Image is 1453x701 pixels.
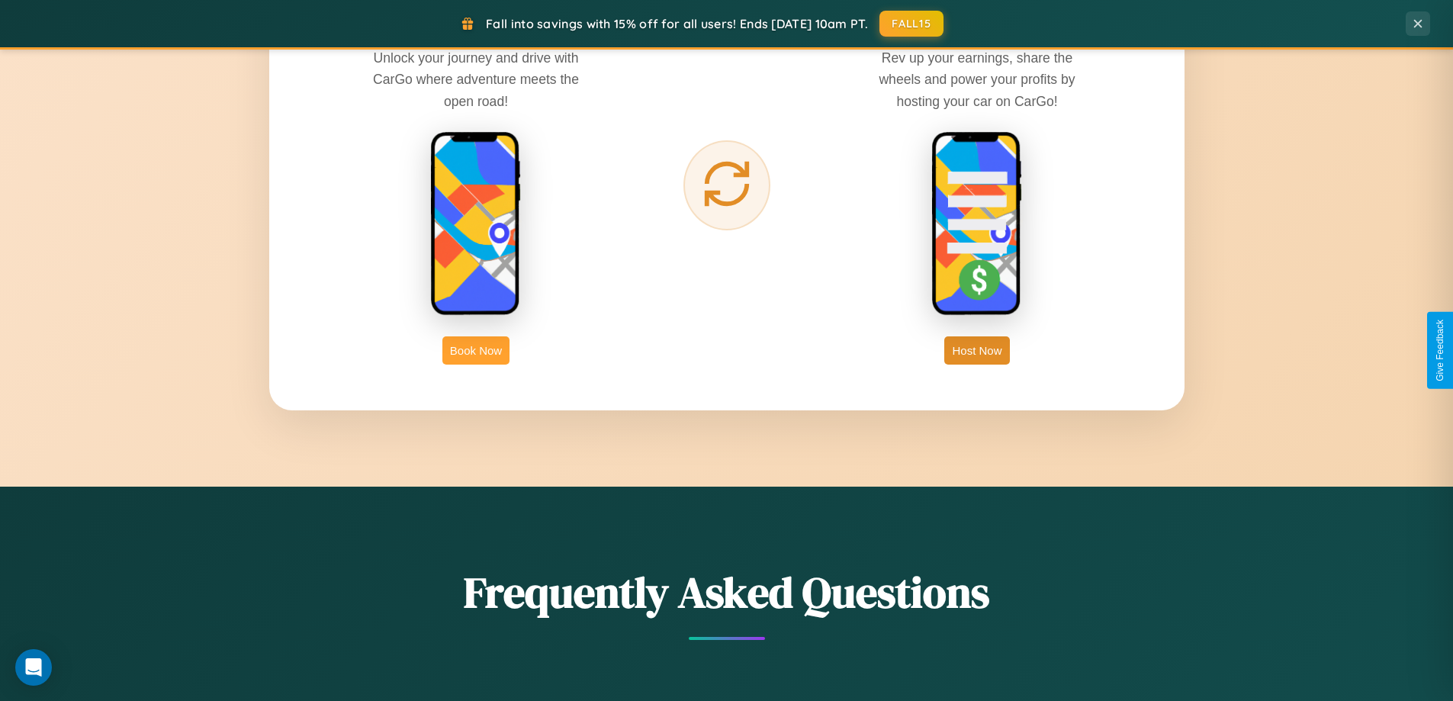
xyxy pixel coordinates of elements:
p: Unlock your journey and drive with CarGo where adventure meets the open road! [362,47,590,111]
p: Rev up your earnings, share the wheels and power your profits by hosting your car on CarGo! [863,47,1091,111]
div: Give Feedback [1435,320,1445,381]
button: Host Now [944,336,1009,365]
img: rent phone [430,131,522,317]
button: Book Now [442,336,510,365]
span: Fall into savings with 15% off for all users! Ends [DATE] 10am PT. [486,16,868,31]
div: Open Intercom Messenger [15,649,52,686]
button: FALL15 [879,11,943,37]
h2: Frequently Asked Questions [269,563,1185,622]
img: host phone [931,131,1023,317]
